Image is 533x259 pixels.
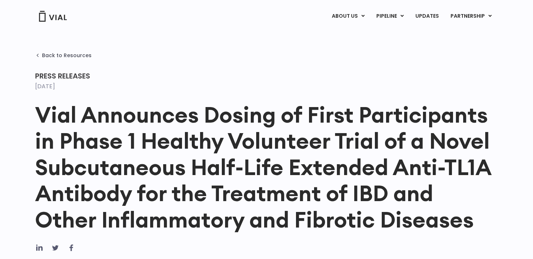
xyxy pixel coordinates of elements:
[38,11,67,22] img: Vial Logo
[35,52,92,58] a: Back to Resources
[35,71,90,81] span: Press Releases
[35,243,44,252] div: Share on linkedin
[445,10,498,22] a: PARTNERSHIPMenu Toggle
[35,82,55,90] time: [DATE]
[51,243,60,252] div: Share on twitter
[410,10,444,22] a: UPDATES
[67,243,76,252] div: Share on facebook
[371,10,409,22] a: PIPELINEMenu Toggle
[35,102,498,233] h1: Vial Announces Dosing of First Participants in Phase 1 Healthy Volunteer Trial of a Novel Subcuta...
[42,52,92,58] span: Back to Resources
[326,10,370,22] a: ABOUT USMenu Toggle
